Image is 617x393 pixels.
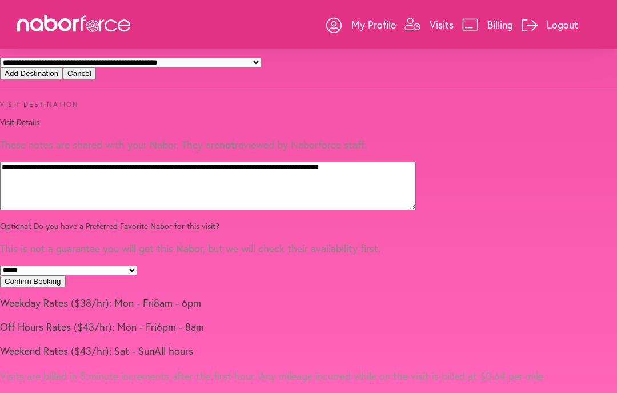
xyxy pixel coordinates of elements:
[219,138,235,151] strong: not
[71,344,111,358] span: ($ 43 /hr):
[154,344,193,358] span: All hours
[117,320,157,334] span: Mon - Fri
[522,7,578,42] a: Logout
[404,7,454,42] a: Visits
[114,296,154,310] span: Mon - Fri
[547,18,578,31] p: Logout
[157,320,204,334] span: 6pm - 8am
[63,67,96,79] button: Cancel
[74,320,114,334] span: ($ 43 /hr):
[351,18,396,31] p: My Profile
[71,296,111,310] span: ($ 38 /hr):
[326,7,396,42] a: My Profile
[114,344,154,358] span: Sat - Sun
[430,18,454,31] p: Visits
[487,18,513,31] p: Billing
[462,7,513,42] a: Billing
[154,296,201,310] span: 8am - 6pm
